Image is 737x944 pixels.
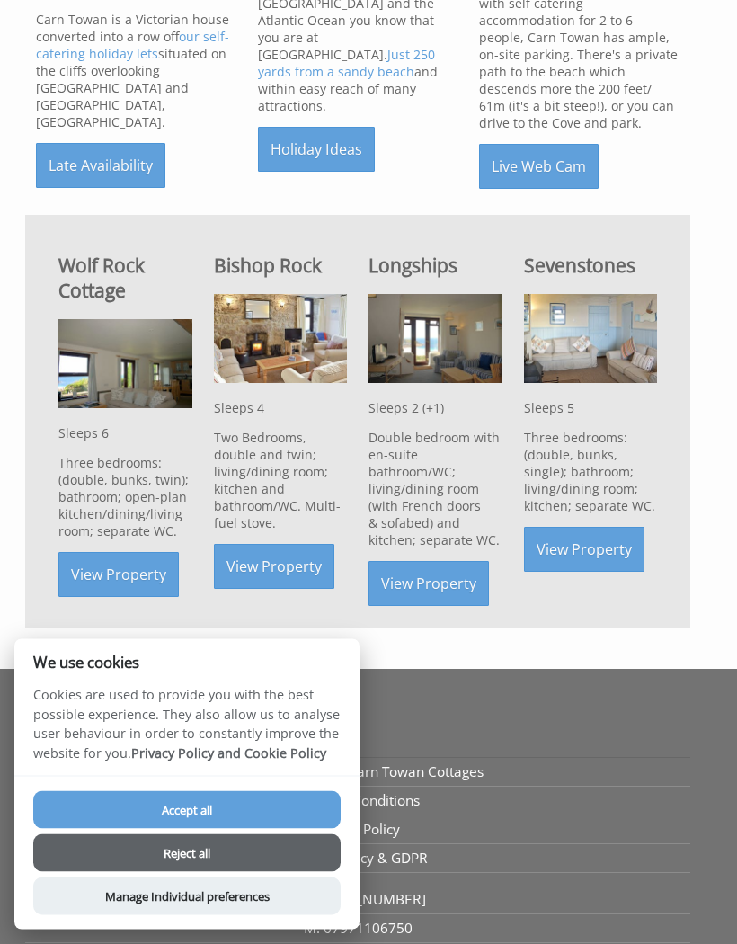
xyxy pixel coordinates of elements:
font: Sleeps 2 (+1) [368,400,444,417]
a: Holiday Ideas [258,128,375,173]
button: Reject all [33,834,341,872]
p: Cookies are used to provide you with the best possible experience. They also allow us to analyse ... [14,685,360,776]
h2: Sevenstones [524,254,658,279]
h2: Longships [368,254,502,279]
a: View Property [214,545,334,590]
font: Three bedrooms: (double, bunks, single); bathroom; living/dining room; kitchen; separate WC. [524,430,655,515]
font: Sleeps 5 [524,400,574,417]
a: Late Availability [36,144,165,189]
a: View Property [58,553,179,598]
a: View Property [524,528,644,573]
h2: We use cookies [14,654,360,671]
font: Sleeps 6 [58,425,109,442]
p: Carn Towan is a Victorian house converted into a row of situated on the cliffs overlooking [GEOGR... [36,12,236,131]
font: Sleeps 4 [214,400,264,417]
a: Just 250 yards from a sandy beach [258,47,435,81]
a: Privacy Policy and Cookie Policy [131,744,326,761]
h2: Bishop Rock [214,254,348,279]
font: Two Bedrooms, double and twin; living/dining room; kitchen and bathroom/WC. Multi-fuel stove. [214,430,341,532]
button: Accept all [33,791,341,829]
button: Manage Individual preferences [33,877,341,915]
font: Three bedrooms: (double, bunks, twin); bathroom; open-plan kitchen/dining/living room; separate WC. [58,455,189,540]
a: Live Web Cam [479,145,599,190]
a: View Property [368,562,489,607]
a: four self-catering holiday lets [36,29,229,63]
h2: Wolf Rock Cottage [58,254,192,304]
font: Double bedroom with en-suite bathroom/WC; living/dining room (with French doors & sofabed) and ki... [368,430,500,549]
